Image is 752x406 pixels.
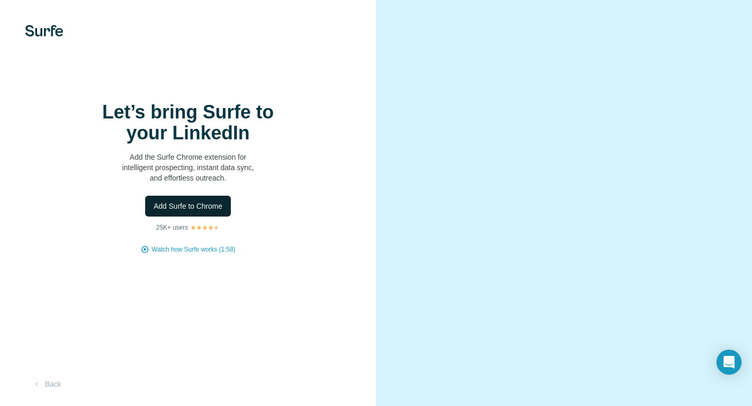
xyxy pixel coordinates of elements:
[190,224,220,231] img: Rating Stars
[84,152,292,183] p: Add the Surfe Chrome extension for intelligent prospecting, instant data sync, and effortless out...
[25,375,68,393] button: Back
[151,245,235,254] button: Watch how Surfe works (1:58)
[84,102,292,144] h1: Let’s bring Surfe to your LinkedIn
[716,350,742,375] div: Open Intercom Messenger
[154,201,222,211] span: Add Surfe to Chrome
[25,25,63,37] img: Surfe's logo
[156,223,188,232] p: 25K+ users
[145,196,231,217] button: Add Surfe to Chrome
